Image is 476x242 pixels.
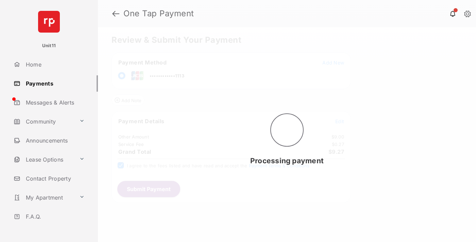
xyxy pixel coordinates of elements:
a: Announcements [11,132,98,149]
a: Lease Options [11,151,76,168]
a: Community [11,113,76,130]
a: Home [11,56,98,73]
a: Payments [11,75,98,92]
span: Processing payment [250,156,324,165]
a: My Apartment [11,189,76,206]
strong: One Tap Payment [123,10,194,18]
a: Messages & Alerts [11,94,98,111]
img: svg+xml;base64,PHN2ZyB4bWxucz0iaHR0cDovL3d3dy53My5vcmcvMjAwMC9zdmciIHdpZHRoPSI2NCIgaGVpZ2h0PSI2NC... [38,11,60,33]
a: F.A.Q. [11,208,98,225]
p: Unit11 [42,42,56,49]
a: Contact Property [11,170,98,187]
